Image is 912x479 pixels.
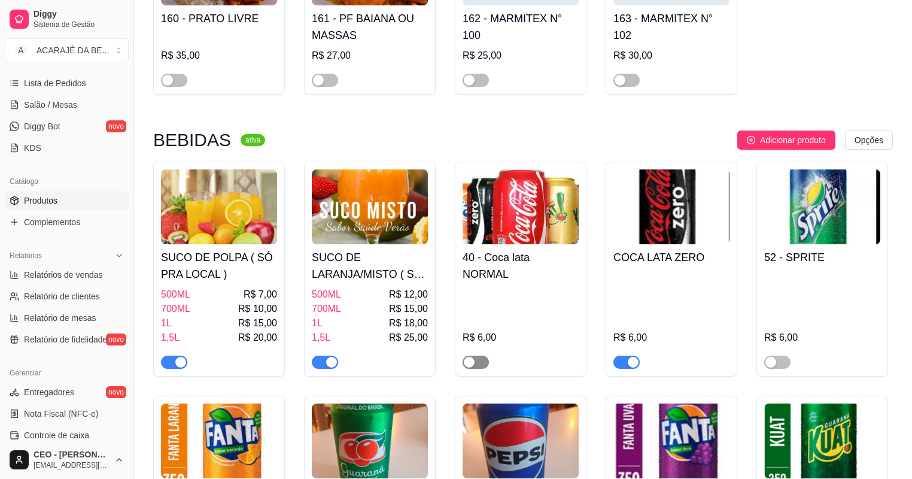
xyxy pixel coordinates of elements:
span: Relatório de mesas [24,312,96,324]
h4: SUCO DE POLPA ( SÓ PRA LOCAL ) [161,249,277,283]
div: R$ 6,00 [764,331,880,345]
span: Diggy Bot [24,120,60,132]
span: Relatórios de vendas [24,269,103,281]
a: Relatório de fidelidadenovo [5,330,129,349]
span: Entregadores [24,386,74,398]
div: R$ 25,00 [463,48,579,63]
img: product-image [161,404,277,478]
button: Adicionar produto [737,131,835,150]
a: DiggySistema de Gestão [5,5,129,34]
span: R$ 12,00 [389,287,428,302]
button: Select a team [5,38,129,62]
img: product-image [312,169,428,244]
span: plus-circle [747,136,755,144]
span: 700ML [312,302,341,316]
h4: 163 - MARMITEX N° 102 [613,10,729,44]
a: Relatório de mesas [5,308,129,328]
img: product-image [463,169,579,244]
a: Lista de Pedidos [5,74,129,93]
span: 700ML [161,302,190,316]
span: [EMAIL_ADDRESS][DOMAIN_NAME] [34,460,110,470]
div: R$ 35,00 [161,48,277,63]
span: Produtos [24,195,57,207]
div: ACARAJÉ DA BE ... [37,44,109,56]
img: product-image [613,169,729,244]
h4: SUCO DE LARANJA/MISTO ( SÓ PRO LOCAL ) [312,249,428,283]
h4: 162 - MARMITEX N° 100 [463,10,579,44]
span: Salão / Mesas [24,99,77,111]
span: Relatório de fidelidade [24,334,107,345]
h4: COCA LATA ZERO [613,249,729,266]
span: R$ 18,00 [389,316,428,331]
span: R$ 15,00 [389,302,428,316]
a: Salão / Mesas [5,95,129,114]
img: product-image [764,169,880,244]
span: Adicionar produto [760,134,826,147]
span: R$ 20,00 [238,331,277,345]
div: R$ 6,00 [463,331,579,345]
h3: BEBIDAS [153,133,231,147]
a: Diggy Botnovo [5,117,129,136]
a: Nota Fiscal (NFC-e) [5,404,129,423]
button: CEO - [PERSON_NAME][EMAIL_ADDRESS][DOMAIN_NAME] [5,445,129,474]
span: R$ 7,00 [244,287,277,302]
span: Lista de Pedidos [24,77,86,89]
h4: 52 - SPRITE [764,249,880,266]
a: Produtos [5,191,129,210]
a: KDS [5,138,129,157]
span: 1L [161,316,172,331]
img: product-image [161,169,277,244]
span: 1,5L [161,331,180,345]
img: product-image [613,404,729,478]
span: Relatório de clientes [24,290,100,302]
a: Entregadoresnovo [5,383,129,402]
span: 1,5L [312,331,330,345]
sup: ativa [241,134,265,146]
img: product-image [764,404,880,478]
a: Complementos [5,213,129,232]
span: Sistema de Gestão [34,20,124,29]
span: Controle de caixa [24,429,89,441]
span: R$ 25,00 [389,331,428,345]
img: product-image [463,404,579,478]
span: 1L [312,316,323,331]
div: R$ 30,00 [613,48,729,63]
div: Catálogo [5,172,129,191]
div: R$ 6,00 [613,331,729,345]
a: Controle de caixa [5,426,129,445]
div: Gerenciar [5,363,129,383]
span: Nota Fiscal (NFC-e) [24,408,98,420]
span: Diggy [34,9,124,20]
h4: 160 - PRATO LIVRE [161,10,277,27]
a: Relatórios de vendas [5,265,129,284]
span: Complementos [24,216,80,228]
span: R$ 10,00 [238,302,277,316]
h4: 40 - Coca lata NORMAL [463,249,579,283]
span: 500ML [312,287,341,302]
img: product-image [312,404,428,478]
span: KDS [24,142,41,154]
span: Relatórios [10,251,42,260]
h4: 161 - PF BAIANA OU MASSAS [312,10,428,44]
span: 500ML [161,287,190,302]
a: Relatório de clientes [5,287,129,306]
span: A [15,44,27,56]
span: CEO - [PERSON_NAME] [34,450,110,460]
div: R$ 27,00 [312,48,428,63]
button: Opções [845,131,893,150]
span: Opções [855,134,883,147]
span: R$ 15,00 [238,316,277,331]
